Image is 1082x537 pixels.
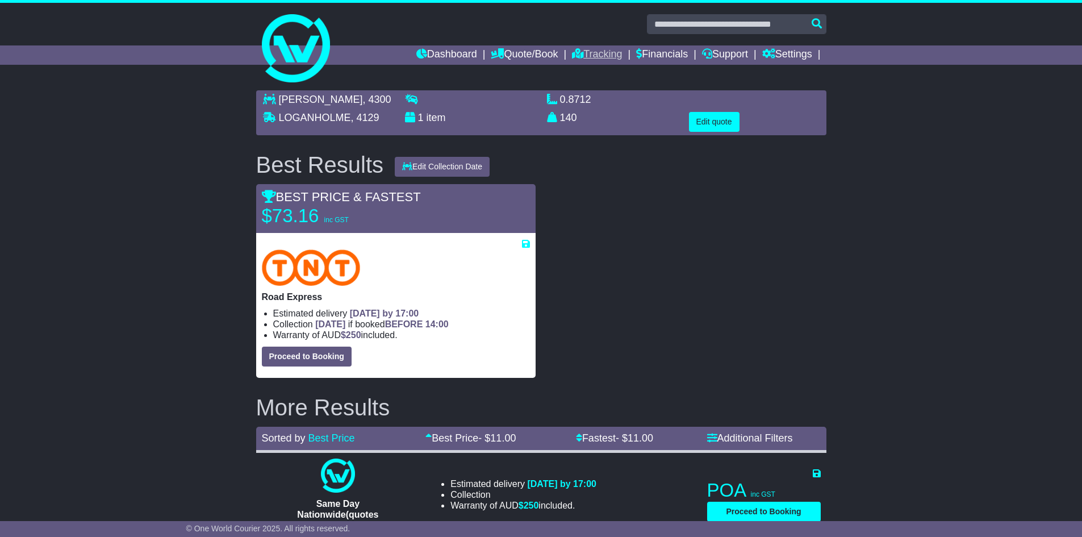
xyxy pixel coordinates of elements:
span: 11.00 [490,432,516,444]
span: 140 [560,112,577,123]
button: Proceed to Booking [707,502,821,522]
p: POA [707,479,821,502]
span: inc GST [324,216,349,224]
span: BEFORE [385,319,423,329]
span: 250 [524,501,539,510]
span: 250 [346,330,361,340]
span: , 4129 [351,112,379,123]
div: Best Results [250,152,390,177]
a: Financials [636,45,688,65]
span: Same Day Nationwide(quotes take 0.5-1 hour) [297,499,378,530]
span: LOGANHOLME [279,112,351,123]
span: [DATE] by 17:00 [527,479,596,489]
a: Additional Filters [707,432,793,444]
button: Edit Collection Date [395,157,490,177]
a: Settings [762,45,812,65]
a: Best Price [308,432,355,444]
span: 11.00 [628,432,653,444]
span: $ [519,501,539,510]
a: Support [702,45,748,65]
li: Warranty of AUD included. [450,500,596,511]
span: - $ [616,432,653,444]
span: BEST PRICE & FASTEST [262,190,421,204]
span: 1 [418,112,424,123]
span: 14:00 [425,319,449,329]
p: Road Express [262,292,530,302]
span: $ [341,330,361,340]
span: item [427,112,446,123]
li: Warranty of AUD included. [273,330,530,340]
h2: More Results [256,395,826,420]
img: TNT Domestic: Road Express [262,249,361,286]
a: Quote/Book [491,45,558,65]
a: Tracking [572,45,622,65]
img: One World Courier: Same Day Nationwide(quotes take 0.5-1 hour) [321,459,355,493]
li: Collection [273,319,530,330]
span: [DATE] [315,319,345,329]
li: Estimated delivery [450,478,596,489]
span: - $ [478,432,516,444]
span: if booked [315,319,448,329]
span: inc GST [751,490,775,498]
span: © One World Courier 2025. All rights reserved. [186,524,350,533]
span: Sorted by [262,432,306,444]
span: [DATE] by 17:00 [350,309,419,318]
li: Collection [450,489,596,500]
a: Dashboard [416,45,477,65]
a: Best Price- $11.00 [425,432,516,444]
span: 0.8712 [560,94,591,105]
span: [PERSON_NAME] [279,94,363,105]
button: Proceed to Booking [262,347,352,367]
p: $73.16 [262,205,404,227]
span: , 4300 [363,94,391,105]
a: Fastest- $11.00 [576,432,653,444]
button: Edit quote [689,112,740,132]
li: Estimated delivery [273,308,530,319]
